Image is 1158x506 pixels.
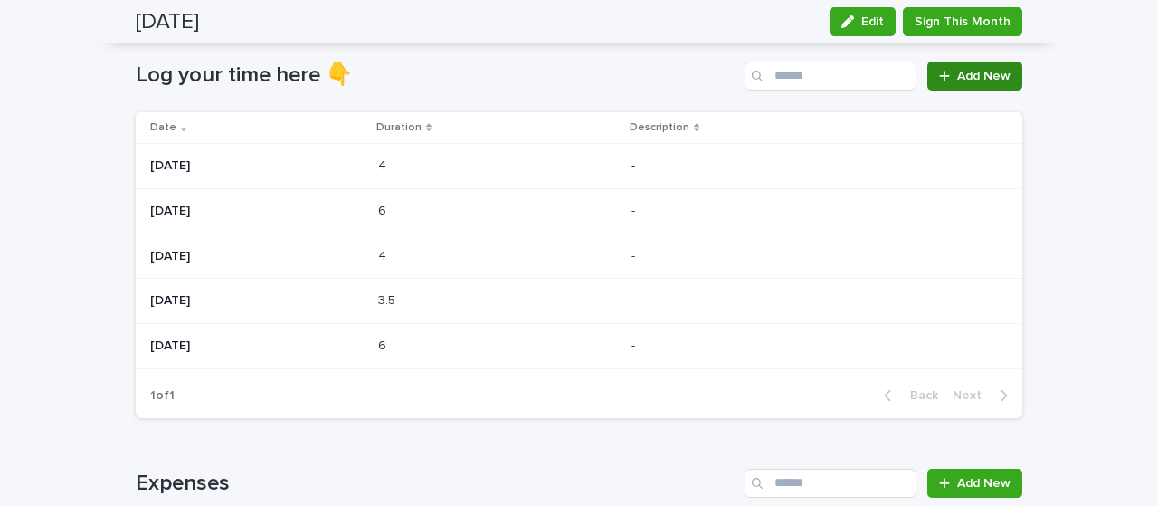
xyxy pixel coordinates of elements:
[136,62,737,89] h1: Log your time here 👇
[631,335,639,354] p: -
[630,118,689,138] p: Description
[631,245,639,264] p: -
[378,290,399,309] p: 3.5
[957,70,1011,82] span: Add New
[631,155,639,174] p: -
[927,62,1022,91] a: Add New
[136,279,1022,324] tr: [DATE]3.53.5 --
[953,389,992,402] span: Next
[378,335,390,354] p: 6
[136,188,1022,234] tr: [DATE]66 --
[136,234,1022,279] tr: [DATE]44 --
[869,387,945,404] button: Back
[631,200,639,219] p: -
[378,245,390,264] p: 4
[136,374,189,418] p: 1 of 1
[915,13,1011,31] span: Sign This Month
[631,290,639,309] p: -
[150,118,176,138] p: Date
[150,158,364,174] p: [DATE]
[903,7,1022,36] button: Sign This Month
[150,339,364,354] p: [DATE]
[136,324,1022,369] tr: [DATE]66 --
[861,15,884,28] span: Edit
[136,143,1022,188] tr: [DATE]44 --
[376,118,422,138] p: Duration
[136,471,737,497] h1: Expenses
[830,7,896,36] button: Edit
[957,477,1011,490] span: Add New
[150,249,364,264] p: [DATE]
[378,155,390,174] p: 4
[150,204,364,219] p: [DATE]
[378,200,390,219] p: 6
[927,469,1022,498] a: Add New
[899,389,938,402] span: Back
[150,293,364,309] p: [DATE]
[945,387,1022,404] button: Next
[745,469,916,498] input: Search
[745,62,916,91] input: Search
[136,9,199,35] h2: [DATE]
